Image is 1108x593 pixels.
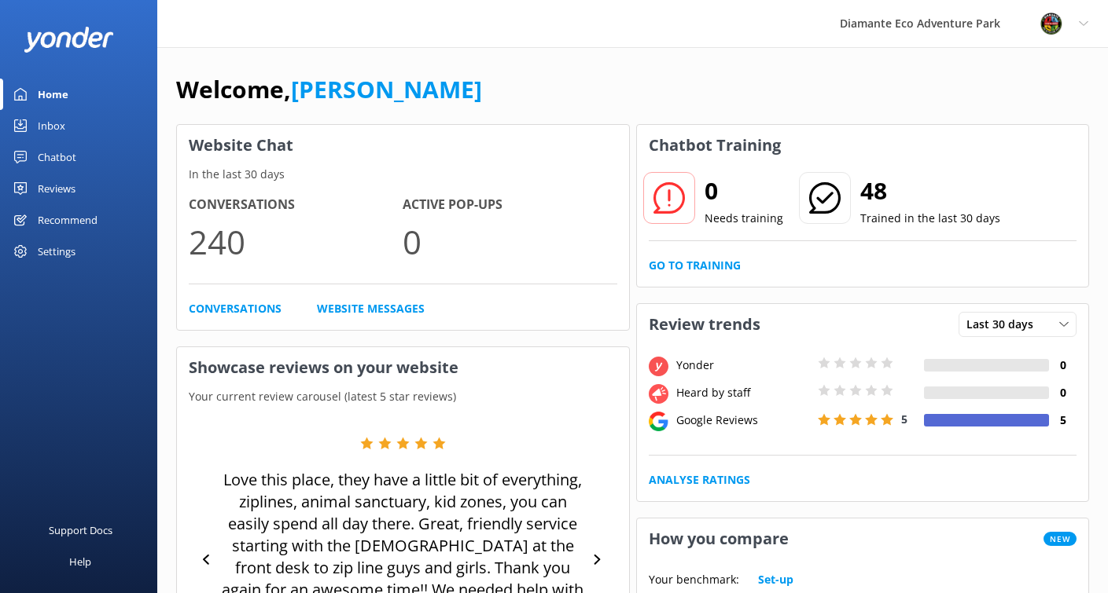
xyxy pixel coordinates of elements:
div: Home [38,79,68,110]
h3: Review trends [637,304,772,345]
a: Analyse Ratings [649,471,750,489]
h3: Website Chat [177,125,629,166]
div: Support Docs [49,514,112,546]
h3: Showcase reviews on your website [177,347,629,388]
h4: Conversations [189,195,403,215]
div: Google Reviews [672,412,814,429]
a: Website Messages [317,300,425,317]
p: Needs training [705,210,783,227]
h2: 48 [860,172,1000,210]
span: 5 [901,412,907,426]
p: Trained in the last 30 days [860,210,1000,227]
div: Help [69,546,91,577]
h3: Chatbot Training [637,125,793,166]
div: Chatbot [38,141,76,173]
img: yonder-white-logo.png [24,27,114,53]
h4: 0 [1049,384,1077,401]
h4: Active Pop-ups [403,195,617,215]
p: Your benchmark: [649,571,739,588]
a: Conversations [189,300,282,317]
h1: Welcome, [176,71,482,108]
a: [PERSON_NAME] [291,73,482,105]
span: Last 30 days [966,316,1043,333]
span: New [1044,532,1077,546]
a: Go to Training [649,257,741,274]
h3: How you compare [637,518,801,559]
h4: 5 [1049,412,1077,429]
a: Set-up [758,571,793,588]
div: Yonder [672,357,814,374]
div: Recommend [38,204,98,236]
p: Your current review carousel (latest 5 star reviews) [177,388,629,405]
h2: 0 [705,172,783,210]
p: 0 [403,215,617,268]
div: Heard by staff [672,384,814,401]
div: Reviews [38,173,75,204]
div: Settings [38,236,75,267]
p: In the last 30 days [177,166,629,183]
div: Inbox [38,110,65,141]
h4: 0 [1049,357,1077,374]
img: 831-1756915225.png [1040,12,1063,35]
p: 240 [189,215,403,268]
